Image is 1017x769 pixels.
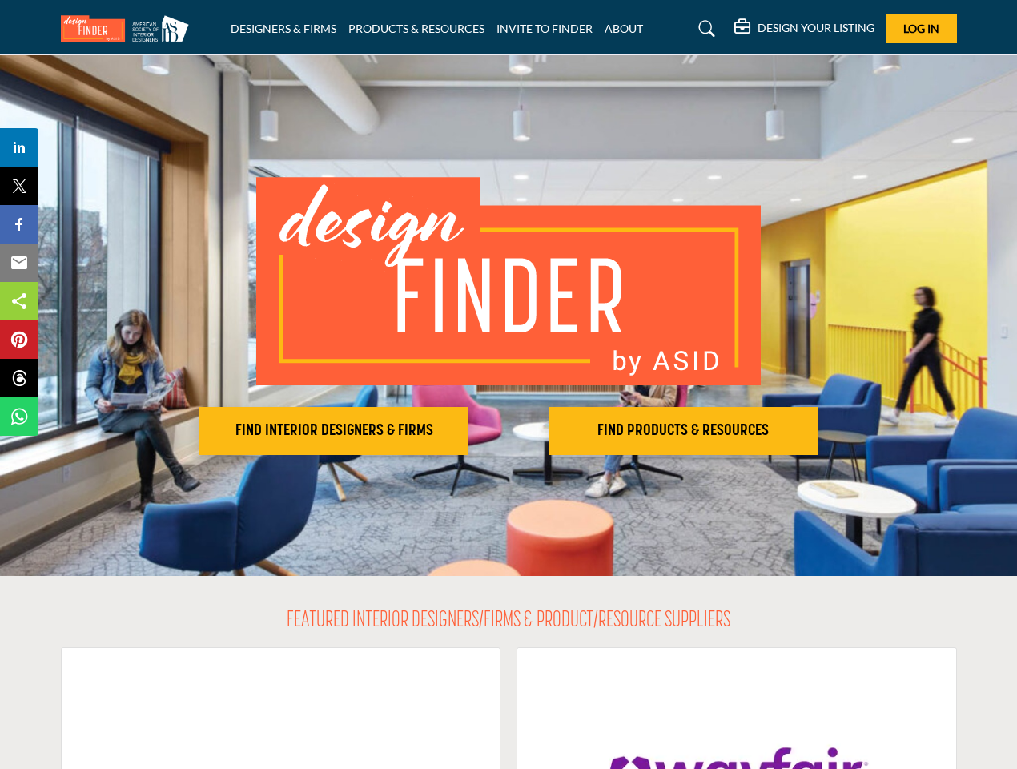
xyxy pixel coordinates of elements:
a: DESIGNERS & FIRMS [231,22,336,35]
button: FIND PRODUCTS & RESOURCES [549,407,818,455]
h2: FEATURED INTERIOR DESIGNERS/FIRMS & PRODUCT/RESOURCE SUPPLIERS [287,608,730,635]
h2: FIND PRODUCTS & RESOURCES [553,421,813,441]
a: Search [683,16,726,42]
img: Site Logo [61,15,197,42]
h5: DESIGN YOUR LISTING [758,21,874,35]
button: Log In [886,14,957,43]
button: FIND INTERIOR DESIGNERS & FIRMS [199,407,468,455]
img: image [256,177,761,385]
a: ABOUT [605,22,643,35]
div: DESIGN YOUR LISTING [734,19,874,38]
span: Log In [903,22,939,35]
h2: FIND INTERIOR DESIGNERS & FIRMS [204,421,464,441]
a: INVITE TO FINDER [496,22,593,35]
a: PRODUCTS & RESOURCES [348,22,484,35]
